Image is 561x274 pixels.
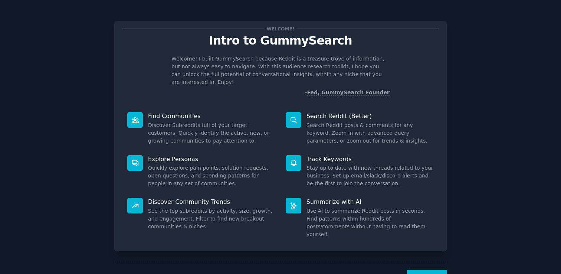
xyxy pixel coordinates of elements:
[148,207,275,231] dd: See the top subreddits by activity, size, growth, and engagement. Filter to find new breakout com...
[306,112,434,120] p: Search Reddit (Better)
[148,164,275,187] dd: Quickly explore pain points, solution requests, open questions, and spending patterns for people ...
[148,155,275,163] p: Explore Personas
[305,89,390,97] div: -
[306,121,434,145] dd: Search Reddit posts & comments for any keyword. Zoom in with advanced query parameters, or zoom o...
[307,89,390,96] a: Fed, GummySearch Founder
[306,164,434,187] dd: Stay up to date with new threads related to your business. Set up email/slack/discord alerts and ...
[265,25,296,33] span: Welcome!
[306,207,434,238] dd: Use AI to summarize Reddit posts in seconds. Find patterns within hundreds of posts/comments with...
[306,155,434,163] p: Track Keywords
[171,55,390,86] p: Welcome! I built GummySearch because Reddit is a treasure trove of information, but not always ea...
[148,198,275,206] p: Discover Community Trends
[122,34,439,47] p: Intro to GummySearch
[306,198,434,206] p: Summarize with AI
[148,112,275,120] p: Find Communities
[148,121,275,145] dd: Discover Subreddits full of your target customers. Quickly identify the active, new, or growing c...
